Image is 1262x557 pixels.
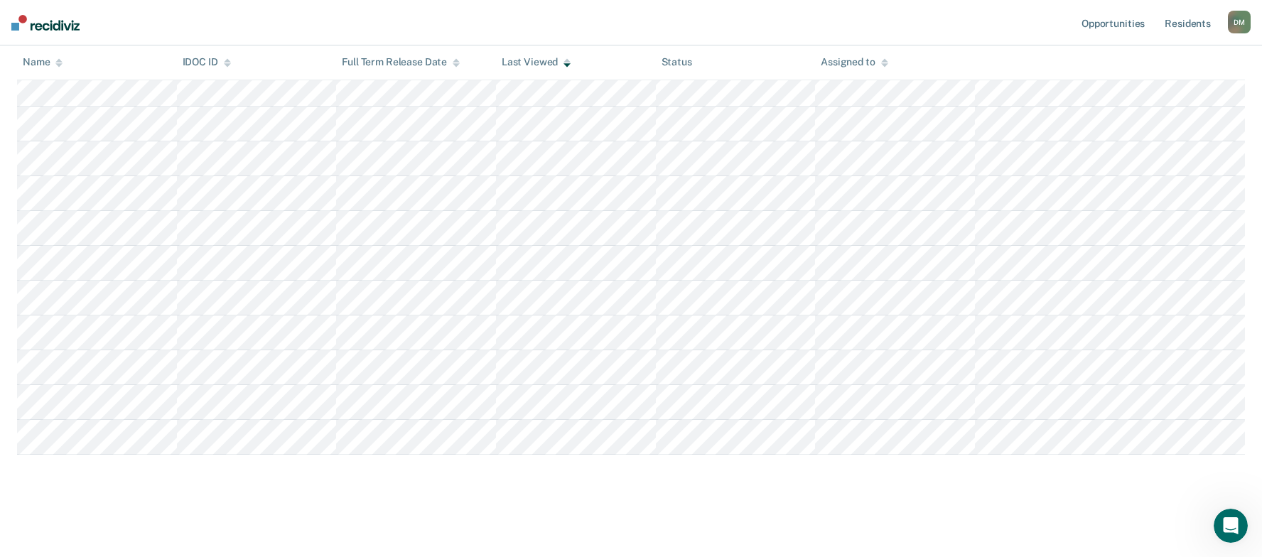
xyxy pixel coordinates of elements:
[662,57,692,69] div: Status
[23,57,63,69] div: Name
[342,57,460,69] div: Full Term Release Date
[183,57,231,69] div: IDOC ID
[1214,509,1248,543] iframe: Intercom live chat
[1228,11,1251,33] button: DM
[821,57,888,69] div: Assigned to
[11,15,80,31] img: Recidiviz
[502,57,571,69] div: Last Viewed
[1228,11,1251,33] div: D M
